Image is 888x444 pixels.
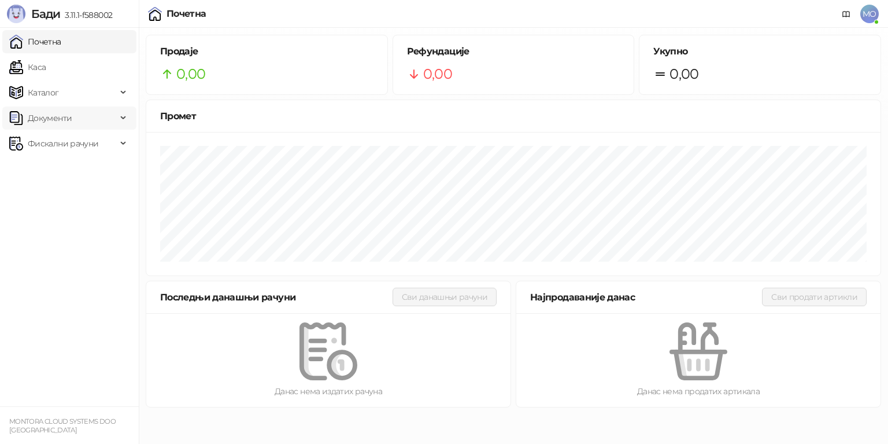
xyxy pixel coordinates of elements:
span: Документи [28,107,72,130]
a: Документација [837,5,856,23]
button: Сви продати артикли [762,288,867,306]
img: Logo [7,5,25,23]
small: MONTORA CLOUD SYSTEMS DOO [GEOGRAPHIC_DATA] [9,417,116,434]
div: Данас нема издатих рачуна [165,385,492,398]
span: Фискални рачуни [28,132,98,155]
h5: Рефундације [407,45,620,58]
span: 0,00 [176,63,205,85]
div: Промет [160,109,867,123]
span: Каталог [28,81,59,104]
span: 0,00 [669,63,698,85]
div: Последњи данашњи рачуни [160,290,393,304]
div: Почетна [166,9,206,19]
a: Почетна [9,30,61,53]
h5: Укупно [653,45,867,58]
button: Сви данашњи рачуни [393,288,497,306]
h5: Продаје [160,45,373,58]
span: 0,00 [423,63,452,85]
span: Бади [31,7,60,21]
span: MO [860,5,879,23]
a: Каса [9,56,46,79]
span: 3.11.1-f588002 [60,10,112,20]
div: Најпродаваније данас [530,290,762,304]
div: Данас нема продатих артикала [535,385,862,398]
